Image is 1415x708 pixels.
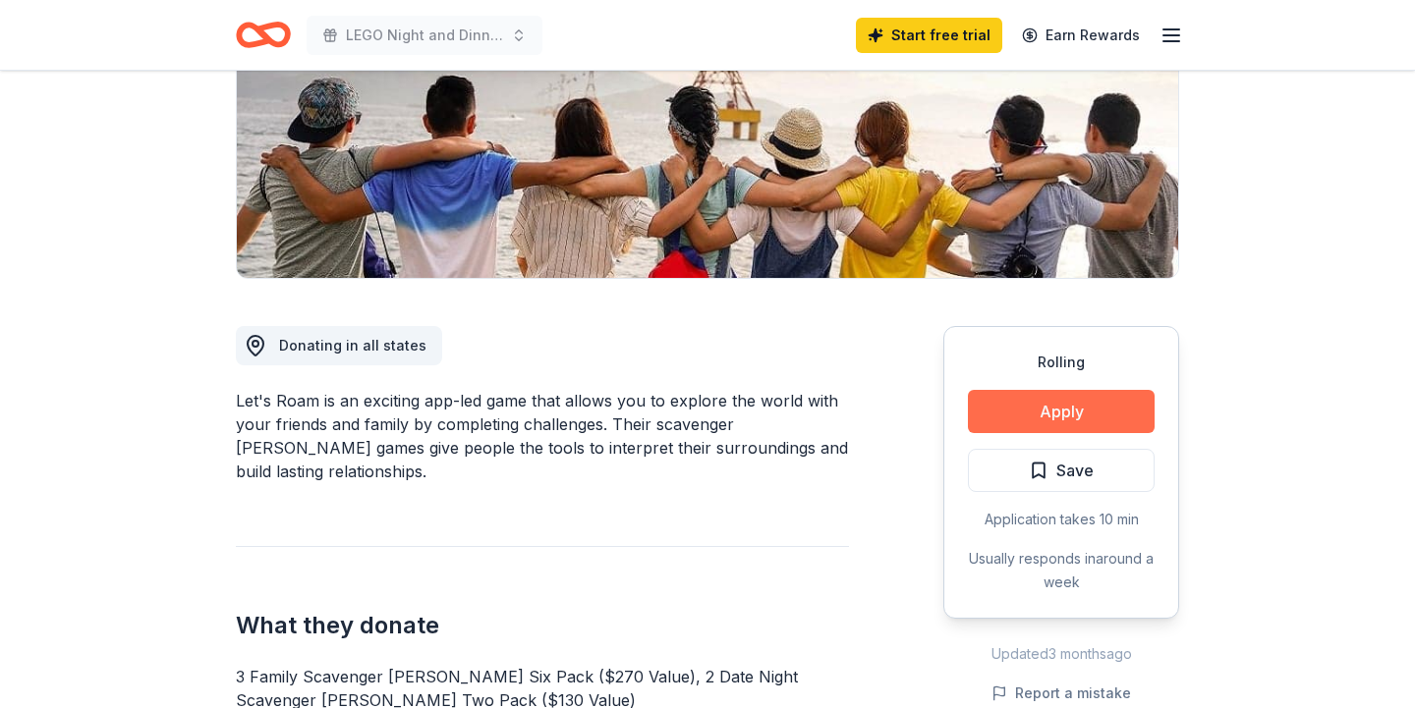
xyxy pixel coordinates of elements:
[991,681,1131,705] button: Report a mistake
[236,12,291,58] a: Home
[968,547,1155,594] div: Usually responds in around a week
[943,642,1179,666] div: Updated 3 months ago
[236,389,849,483] div: Let's Roam is an exciting app-led game that allows you to explore the world with your friends and...
[968,508,1155,531] div: Application takes 10 min
[968,449,1155,492] button: Save
[346,24,503,47] span: LEGO Night and Dinner Auction
[856,18,1002,53] a: Start free trial
[236,610,849,641] h2: What they donate
[968,351,1155,374] div: Rolling
[1056,458,1094,483] span: Save
[279,337,426,354] span: Donating in all states
[968,390,1155,433] button: Apply
[307,16,542,55] button: LEGO Night and Dinner Auction
[1010,18,1152,53] a: Earn Rewards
